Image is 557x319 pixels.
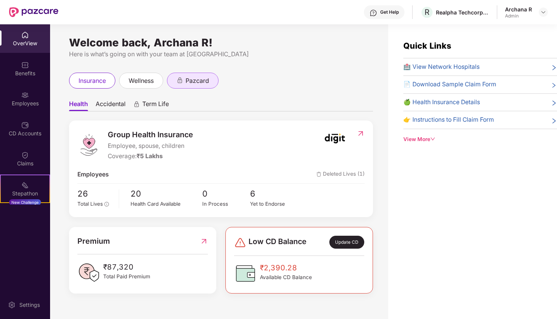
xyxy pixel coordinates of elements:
img: RedirectIcon [200,235,208,247]
div: Get Help [380,9,399,15]
div: Welcome back, Archana R! [69,40,373,46]
img: svg+xml;base64,PHN2ZyBpZD0iQ2xhaW0iIHhtbG5zPSJodHRwOi8vd3d3LnczLm9yZy8yMDAwL3N2ZyIgd2lkdGg9IjIwIi... [21,151,29,159]
span: 6 [250,187,298,200]
span: R [425,8,430,17]
span: down [430,136,436,142]
span: ₹87,320 [103,261,150,273]
span: Health [69,100,88,111]
span: Available CD Balance [260,273,312,281]
div: Yet to Endorse [250,200,298,208]
span: 🏥 View Network Hospitals [403,62,480,72]
img: RedirectIcon [357,130,365,137]
img: CDBalanceIcon [234,262,257,285]
div: animation [176,77,183,84]
span: 📄 Download Sample Claim Form [403,80,496,89]
span: Group Health Insurance [108,129,193,141]
img: svg+xml;base64,PHN2ZyBpZD0iQmVuZWZpdHMiIHhtbG5zPSJodHRwOi8vd3d3LnczLm9yZy8yMDAwL3N2ZyIgd2lkdGg9Ij... [21,61,29,69]
img: svg+xml;base64,PHN2ZyBpZD0iRGFuZ2VyLTMyeDMyIiB4bWxucz0iaHR0cDovL3d3dy53My5vcmcvMjAwMC9zdmciIHdpZH... [234,236,246,249]
div: Realpha Techcorp Private Limited [436,9,489,16]
span: Employees [77,170,109,179]
span: info-circle [104,202,109,206]
span: Accidental [96,100,126,111]
span: right [551,64,557,72]
span: 👉 Instructions to Fill Claim Form [403,115,494,125]
span: wellness [129,76,154,86]
span: Term Life [142,100,169,111]
img: svg+xml;base64,PHN2ZyBpZD0iRHJvcGRvd24tMzJ4MzIiIHhtbG5zPSJodHRwOi8vd3d3LnczLm9yZy8yMDAwL3N2ZyIgd2... [540,9,546,15]
span: right [551,81,557,89]
span: right [551,117,557,125]
span: insurance [79,76,106,86]
span: ₹5 Lakhs [137,152,163,160]
span: Quick Links [403,41,451,51]
div: Coverage: [108,152,193,161]
div: Update CD [329,236,364,249]
img: deleteIcon [316,172,321,177]
div: In Process [202,200,250,208]
img: PaidPremiumIcon [77,261,100,284]
span: Premium [77,235,110,247]
span: 26 [77,187,113,200]
div: Settings [17,301,42,309]
img: svg+xml;base64,PHN2ZyBpZD0iSG9tZSIgeG1sbnM9Imh0dHA6Ly93d3cudzMub3JnLzIwMDAvc3ZnIiB3aWR0aD0iMjAiIG... [21,31,29,39]
div: Archana R [505,6,532,13]
img: svg+xml;base64,PHN2ZyBpZD0iRW1wbG95ZWVzIiB4bWxucz0iaHR0cDovL3d3dy53My5vcmcvMjAwMC9zdmciIHdpZHRoPS... [21,91,29,99]
div: View More [403,135,557,143]
img: logo [77,133,100,156]
div: Stepathon [1,190,49,197]
span: Low CD Balance [249,236,307,249]
span: Total Paid Premium [103,273,150,281]
div: Admin [505,13,532,19]
img: svg+xml;base64,PHN2ZyBpZD0iQ0RfQWNjb3VudHMiIGRhdGEtbmFtZT0iQ0QgQWNjb3VudHMiIHhtbG5zPSJodHRwOi8vd3... [21,121,29,129]
span: Employee, spouse, children [108,141,193,151]
img: insurerIcon [321,129,349,148]
img: svg+xml;base64,PHN2ZyB4bWxucz0iaHR0cDovL3d3dy53My5vcmcvMjAwMC9zdmciIHdpZHRoPSIyMSIgaGVpZ2h0PSIyMC... [21,181,29,189]
span: ₹2,390.28 [260,262,312,273]
img: svg+xml;base64,PHN2ZyBpZD0iSGVscC0zMngzMiIgeG1sbnM9Imh0dHA6Ly93d3cudzMub3JnLzIwMDAvc3ZnIiB3aWR0aD... [370,9,377,17]
span: 0 [202,187,250,200]
span: pazcard [186,76,209,86]
img: New Pazcare Logo [9,7,58,17]
img: svg+xml;base64,PHN2ZyBpZD0iU2V0dGluZy0yMHgyMCIgeG1sbnM9Imh0dHA6Ly93d3cudzMub3JnLzIwMDAvc3ZnIiB3aW... [8,301,16,309]
span: right [551,99,557,107]
span: 🍏 Health Insurance Details [403,98,480,107]
div: Here is what’s going on with your team at [GEOGRAPHIC_DATA] [69,49,373,59]
span: Deleted Lives (1) [316,170,365,179]
span: Total Lives [77,201,103,207]
div: Health Card Available [131,200,202,208]
span: 20 [131,187,202,200]
div: New Challenge [9,199,41,205]
div: animation [133,101,140,108]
